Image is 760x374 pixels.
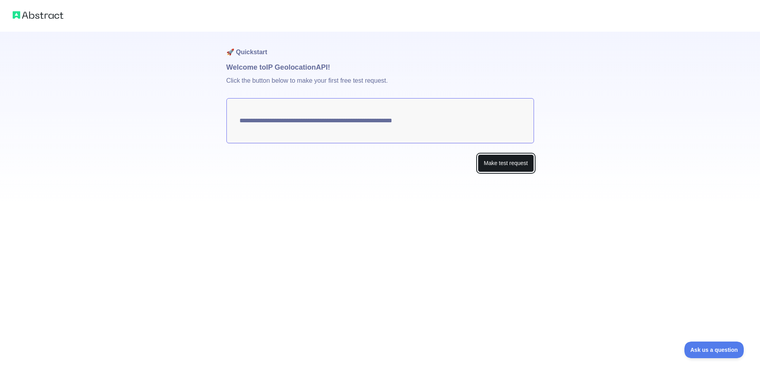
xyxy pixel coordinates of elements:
p: Click the button below to make your first free test request. [226,73,534,98]
iframe: Toggle Customer Support [684,342,744,358]
img: Abstract logo [13,9,63,21]
h1: 🚀 Quickstart [226,32,534,62]
button: Make test request [478,154,534,172]
h1: Welcome to IP Geolocation API! [226,62,534,73]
